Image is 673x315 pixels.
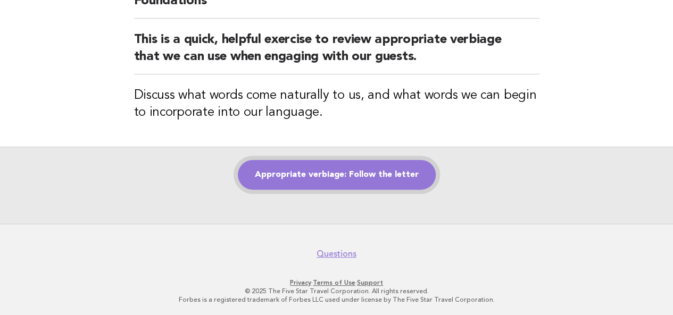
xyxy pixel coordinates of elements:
a: Appropriate verbiage: Follow the letter [238,160,436,190]
a: Privacy [290,279,311,286]
a: Terms of Use [313,279,355,286]
p: · · [15,278,658,287]
p: © 2025 The Five Star Travel Corporation. All rights reserved. [15,287,658,295]
h2: This is a quick, helpful exercise to review appropriate verbiage that we can use when engaging wi... [134,31,539,74]
p: Forbes is a registered trademark of Forbes LLC used under license by The Five Star Travel Corpora... [15,295,658,304]
a: Support [357,279,383,286]
a: Questions [317,249,356,259]
h3: Discuss what words come naturally to us, and what words we can begin to incorporate into our lang... [134,87,539,121]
